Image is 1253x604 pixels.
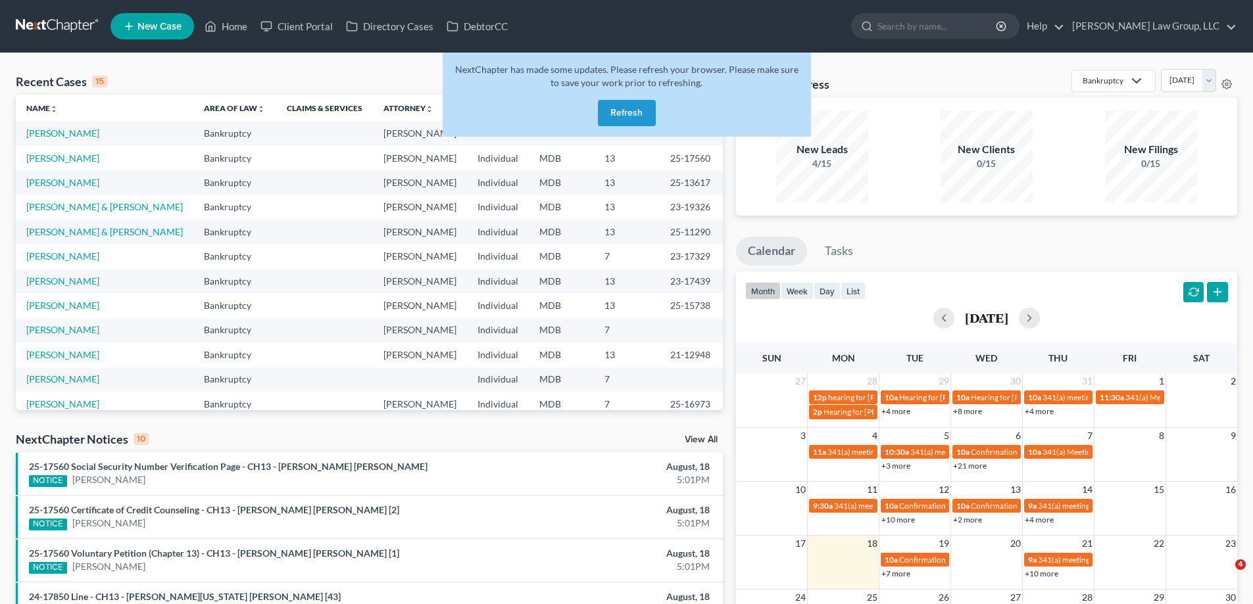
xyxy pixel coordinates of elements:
span: 27 [794,373,807,389]
td: Bankruptcy [193,293,276,317]
span: Hearing for [PERSON_NAME] [823,407,926,417]
a: [PERSON_NAME] [26,373,99,384]
span: 1 [1158,373,1166,389]
td: 25-11290 [660,220,723,244]
td: 13 [594,170,660,195]
a: [PERSON_NAME] & [PERSON_NAME] [26,226,183,237]
input: Search by name... [877,14,998,38]
td: 25-17560 [660,146,723,170]
td: [PERSON_NAME] [373,244,467,268]
span: 11a [813,447,826,457]
span: 13 [1009,482,1022,498]
span: 31 [1081,373,1094,389]
a: +2 more [953,515,982,524]
div: 15 [92,76,107,87]
td: 25-16973 [660,392,723,416]
button: month [745,282,781,300]
td: [PERSON_NAME] [373,293,467,317]
td: [PERSON_NAME] [373,269,467,293]
a: [PERSON_NAME] [26,128,99,139]
span: NextChapter has made some updates. Please refresh your browser. Please make sure to save your wor... [455,64,798,88]
td: Individual [467,244,529,268]
span: 9a [1028,555,1037,565]
a: [PERSON_NAME] [26,250,99,262]
td: MDB [529,195,593,220]
a: Attorneyunfold_more [383,103,433,113]
td: Individual [467,367,529,392]
td: MDB [529,146,593,170]
td: Individual [467,195,529,220]
span: 16 [1224,482,1237,498]
span: 5 [943,428,950,444]
a: [PERSON_NAME] [72,560,145,573]
td: Bankruptcy [193,269,276,293]
a: [PERSON_NAME] Law Group, LLC [1066,14,1237,38]
td: 13 [594,146,660,170]
span: 341(a) meeting for [PERSON_NAME] [910,447,1037,457]
span: 4 [1235,559,1246,570]
td: 23-17439 [660,269,723,293]
span: Thu [1048,352,1068,363]
td: Bankruptcy [193,170,276,195]
span: Hearing for [PERSON_NAME] [971,392,1073,402]
td: MDB [529,318,593,342]
td: [PERSON_NAME] [373,146,467,170]
div: New Leads [776,142,868,157]
span: 12 [937,482,950,498]
a: Nameunfold_more [26,103,58,113]
div: 0/15 [941,157,1033,170]
div: NextChapter Notices [16,431,149,447]
td: [PERSON_NAME] [373,392,467,416]
div: August, 18 [491,460,710,473]
span: 28 [866,373,879,389]
span: 341(a) meeting for [PERSON_NAME] [827,447,954,457]
div: New Clients [941,142,1033,157]
a: 24-17850 Line - CH13 - [PERSON_NAME][US_STATE] [PERSON_NAME] [43] [29,591,341,602]
td: [PERSON_NAME] [373,342,467,367]
a: Area of Lawunfold_more [204,103,265,113]
span: Tue [906,352,923,363]
span: 9:30a [813,501,833,511]
span: 11 [866,482,879,498]
a: +4 more [1025,406,1054,416]
span: 2p [813,407,822,417]
span: 341(a) Meeting for [PERSON_NAME] [1125,392,1253,402]
span: 21 [1081,536,1094,551]
div: NOTICE [29,475,67,487]
a: [PERSON_NAME] [26,324,99,335]
span: 19 [937,536,950,551]
h2: [DATE] [965,311,1008,325]
span: 341(a) Meeting for [PERSON_NAME] [1043,447,1170,457]
iframe: Intercom live chat [1208,559,1240,591]
td: 13 [594,269,660,293]
div: Recent Cases [16,74,107,89]
span: Sun [762,352,781,363]
span: 10:30a [885,447,909,457]
a: +21 more [953,461,987,471]
span: Confirmation hearing for [PERSON_NAME] [971,447,1120,457]
td: Bankruptcy [193,318,276,342]
a: [PERSON_NAME] [26,398,99,409]
div: August, 18 [491,590,710,603]
div: NOTICE [29,562,67,574]
span: 10a [1028,392,1041,402]
td: 25-15738 [660,293,723,317]
span: 10a [956,501,970,511]
td: 7 [594,244,660,268]
span: 17 [794,536,807,551]
span: 10a [1028,447,1041,457]
td: Bankruptcy [193,121,276,145]
span: 23 [1224,536,1237,551]
button: day [814,282,841,300]
a: Home [198,14,254,38]
th: Claims & Services [276,95,373,121]
button: list [841,282,866,300]
td: Bankruptcy [193,220,276,244]
td: [PERSON_NAME] [373,121,467,145]
a: [PERSON_NAME] [72,517,145,530]
a: +4 more [881,406,910,416]
span: Mon [832,352,855,363]
td: Individual [467,146,529,170]
button: week [781,282,814,300]
td: MDB [529,392,593,416]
